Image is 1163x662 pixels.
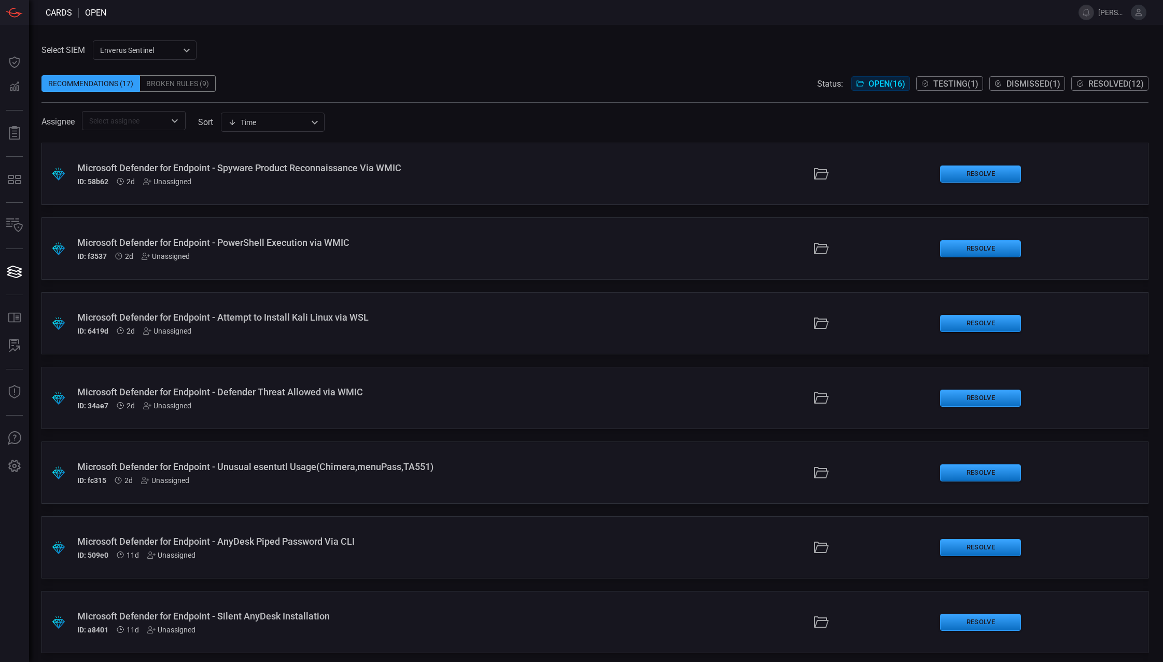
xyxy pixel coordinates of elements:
div: Broken Rules (9) [140,75,216,92]
button: Threat Intelligence [2,380,27,405]
button: Resolve [940,315,1021,332]
span: Sep 30, 2025 2:22 AM [127,177,135,186]
h5: ID: f3537 [77,252,107,260]
h5: ID: fc315 [77,476,106,485]
button: Inventory [2,213,27,238]
span: Cards [46,8,72,18]
button: Rule Catalog [2,306,27,330]
div: Microsoft Defender for Endpoint - Attempt to Install Kali Linux via WSL [77,312,491,323]
div: Microsoft Defender for Endpoint - PowerShell Execution via WMIC [77,237,491,248]
button: ALERT ANALYSIS [2,334,27,358]
button: Resolve [940,165,1021,183]
p: Enverus Sentinel [100,45,180,56]
button: Open(16) [851,76,910,91]
div: Microsoft Defender for Endpoint - Silent AnyDesk Installation [77,611,491,622]
span: Sep 21, 2025 12:08 AM [127,551,139,559]
button: Resolve [940,390,1021,407]
button: Resolved(12) [1071,76,1148,91]
span: Testing ( 1 ) [933,79,978,89]
button: Resolve [940,464,1021,481]
span: open [85,8,106,18]
input: Select assignee [85,114,165,127]
label: Select SIEM [41,45,85,55]
button: Detections [2,75,27,100]
span: Resolved ( 12 ) [1088,79,1144,89]
span: Open ( 16 ) [868,79,905,89]
h5: ID: 509e0 [77,551,108,559]
button: Cards [2,259,27,284]
button: Resolve [940,614,1021,631]
span: [PERSON_NAME].[PERSON_NAME] [1098,8,1127,17]
div: Unassigned [147,551,195,559]
button: Reports [2,121,27,146]
div: Unassigned [142,252,190,260]
h5: ID: a8401 [77,626,108,634]
span: Sep 30, 2025 2:22 AM [127,327,135,335]
h5: ID: 34ae7 [77,402,108,410]
h5: ID: 58b62 [77,177,108,186]
span: Assignee [41,117,75,127]
button: Testing(1) [916,76,983,91]
span: Sep 30, 2025 2:22 AM [125,252,133,260]
div: Microsoft Defender for Endpoint - AnyDesk Piped Password Via CLI [77,536,491,547]
span: Dismissed ( 1 ) [1006,79,1060,89]
div: Microsoft Defender for Endpoint - Unusual esentutl Usage(Chimera,menuPass,TA551) [77,461,491,472]
span: Sep 30, 2025 2:22 AM [124,476,133,485]
h5: ID: 6419d [77,327,108,335]
div: Unassigned [143,177,191,186]
div: Unassigned [141,476,189,485]
div: Microsoft Defender for Endpoint - Spyware Product Reconnaissance Via WMIC [77,162,491,173]
div: Microsoft Defender for Endpoint - Defender Threat Allowed via WMIC [77,387,491,397]
button: Dashboard [2,50,27,75]
div: Unassigned [143,402,191,410]
button: Resolve [940,240,1021,257]
span: Sep 21, 2025 12:08 AM [127,626,139,634]
div: Unassigned [147,626,195,634]
button: Dismissed(1) [989,76,1065,91]
button: MITRE - Detection Posture [2,167,27,192]
div: Recommendations (17) [41,75,140,92]
button: Ask Us A Question [2,426,27,451]
div: Unassigned [143,327,191,335]
label: sort [198,117,213,127]
span: Sep 30, 2025 2:22 AM [127,402,135,410]
div: Time [228,117,308,128]
span: Status: [817,79,843,89]
button: Preferences [2,454,27,479]
button: Open [167,114,182,128]
button: Resolve [940,539,1021,556]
